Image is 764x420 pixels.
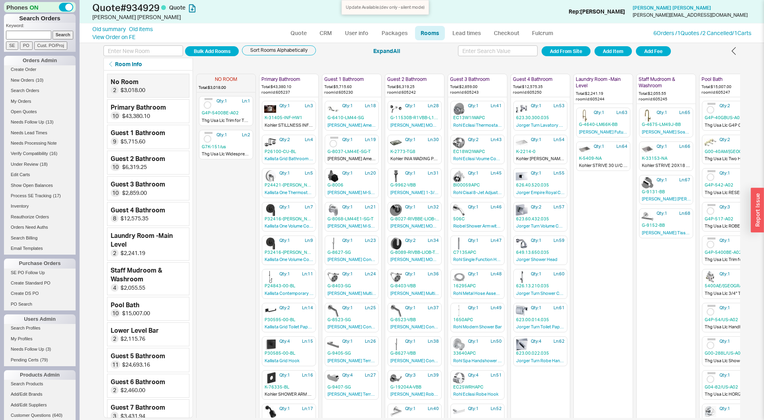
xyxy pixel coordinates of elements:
[573,74,633,104] div: Laundry Room -Main LevelTotal:$2,241.19roomId:605244
[603,47,624,56] span: Add Item
[453,182,502,188] span: BI00059APC
[111,206,165,214] div: Guest 4 Bathroom
[279,170,290,176] span: Qty: 1
[111,266,179,284] div: Staff Mudroom & Washroom
[265,156,313,163] a: Kallista Grid Bathroom Faucet with Cube Handles
[448,235,507,269] div: ProductQty:1Ln:47C7135APCRohl Single Function Handshower
[197,96,255,129] div: ProductQty:1Ln:1G4P-5400BE-A02Thg Usa Llc Trim for THerm Valve w/ 2 Vol controls
[700,168,758,201] div: ProductQty:1Ln:71G4P-542-A02Thg Usa Llc RESERVE TOILET PAPER HOLDER/Polished chrome
[516,190,565,197] a: Jorger Empire Royal Crystal Thermostatic Trim
[107,202,189,226] a: Guest 4 Bathroom8$12,575.35
[265,223,313,230] a: Kallista One Volume Control Trim
[468,103,479,109] span: Qty: 1
[107,125,189,149] a: Guest 1 Bathroom9$5,715.60
[453,156,502,163] a: Rohl Eclissi Voume Control/Diverter Trim
[259,74,319,98] div: Primary BathroomTotal:$43,380.10roomId:605237
[216,132,227,138] span: Qty: 1
[453,216,502,222] span: 506C
[511,134,570,168] div: ProductQty:1Ln:54K-2214-0Kohler [PERSON_NAME]® 18X12 UNDERCOUNTER LAV - White
[385,202,444,235] div: ProductQty:1Ln:32G-8027-RIVBBE-LIOB-T-VBB[PERSON_NAME] MOD+ Thermostatic Shower Trim
[390,182,439,188] span: G-9962-VBB
[516,257,565,264] a: Jorger Shower Head
[197,130,255,163] div: ProductQty:1Ln:2G7K-151/usThg Usa Llc Widespread lavatory set with drain
[342,137,353,143] span: Qty: 1
[642,189,690,195] span: G-9131-BB
[637,141,696,175] div: ProductQty:1Ln:66K-33153-NAKohler STRIVE 20X18 1-BSN UM BAR SINK
[107,228,189,261] a: Laundry Room -Main Level2$2,241.19
[4,213,76,221] a: Reauthorize Orders
[644,47,663,56] span: Add Fee
[579,129,628,136] a: [PERSON_NAME] Futurismo Pull-Down Kitchen Faucet
[488,26,525,40] a: Checkout
[657,210,667,216] span: Qty: 1
[121,249,145,257] div: $2,241.19
[576,90,631,96] div: Total: $2,241.19
[259,269,318,302] div: ProductQty:1Ln:11P24843-00-BLKallista Contemporary Dual-Function Handshower with Hose
[511,235,570,269] div: ProductQty:1Ln:59649.13.650.035Jorger Shower Head
[511,100,570,134] div: ProductQty:1Ln:53623.30.300.035Jorger Turn Lavatory Faucet
[111,128,165,137] div: Guest 1 Bathroom
[531,170,542,176] span: Qty: 1
[11,141,57,145] span: Needs Processing Note
[342,237,353,243] span: Qty: 1
[732,29,751,36] a: /1Carts
[390,223,439,230] a: [PERSON_NAME] MOD+ Thermostatic Shower Trim
[322,134,381,168] div: ProductQty:1Ln:19G-8037-LM44E-SG-T[PERSON_NAME] Ametis - Round M-Series Thermostatic Valve Trim P...
[202,118,250,125] span: Thg Usa Llc Trim for THerm Valve w/ 2 Vol controls
[107,99,189,123] a: Primary Bathroom10$43,380.10
[265,216,313,222] span: P32416-[PERSON_NAME]
[322,202,381,235] div: ProductQty:1Ln:21G-8068-LM44E1-SG-T[PERSON_NAME] M-Series Trim for 2-Way Diverter Valve
[511,202,570,235] div: ProductQty:2Ln:57623.60.432.035Jorger Turn Volume Control TRIM
[657,177,667,183] span: Qty: 1
[705,115,753,121] span: G4P-40GBUS-A02
[594,143,604,149] span: Qty: 1
[448,202,507,235] div: ProductQty:1Ln:46506CRiobel Shower Arm with Round Escutcheon
[653,29,732,36] a: 6Orders /1Quotes /2 Cancelled
[385,134,444,168] div: ProductQty:1Ln:30K-2773-TG8Kohler INIA WADING POOL GLASS (TRANS STONE) - TRANSLUCENT STONE
[642,230,690,237] a: [PERSON_NAME] Tissue Holder
[516,122,565,130] a: Jorger Turn Lavatory Faucet
[279,271,290,277] span: Qty: 1
[642,222,690,228] span: G-9152-BB
[511,269,570,302] div: ProductQty:1Ln:60626.13.210.035Jorger Turn Shower Combination
[642,155,690,161] span: K-33153-NA
[526,26,559,40] a: Fulcrum
[250,45,308,55] span: Sort Rooms Alphabetically
[516,149,565,155] span: K-2214-0
[702,89,756,95] div: roomId: 605247
[279,103,290,109] span: Qty: 1
[339,26,374,40] a: User info
[4,86,76,95] a: Search Orders
[468,170,479,176] span: Qty: 1
[242,45,316,55] button: Sort Rooms Alphabetically
[702,84,756,89] div: Total: $15,007.00
[390,149,439,155] span: K-2773-TG8
[259,235,318,269] div: ProductQty:1Ln:9P32416-[PERSON_NAME]Kallista One Volume Control Trim
[342,170,353,176] span: Qty: 1
[327,257,376,264] a: [PERSON_NAME] Contemporary Handshower with Wall Bracket and Integrated Wall Supply Elbow
[111,112,120,120] div: 10
[576,96,631,102] div: roomId: 605244
[324,84,379,89] div: Total: $5,715.60
[327,190,376,197] a: [PERSON_NAME] M-Series 3/4" Concealed Thermostatic Rough Valve
[111,103,166,112] div: Primary Bathroom
[516,115,565,121] span: 623.30.300.035
[642,163,690,170] span: Kohler STRIVE 20X18 1-BSN UM BAR SINK
[415,26,445,40] a: Rooms
[46,120,54,124] span: ( 13 )
[259,168,318,201] div: ProductQty:1Ln:5P24421-[PERSON_NAME]Kallista One Thermostatic Trim
[327,223,376,230] a: [PERSON_NAME] M-Series Trim for 2-Way Diverter Valve
[642,196,690,203] a: [PERSON_NAME] [PERSON_NAME]/Towel Hook
[633,5,711,11] span: [PERSON_NAME] [PERSON_NAME]
[216,98,227,104] span: Qty: 1
[511,168,570,201] div: ProductQty:1Ln:55626.40.520.035Jorger Empire Royal Crystal Thermostatic Trim
[376,26,413,40] a: Packages
[185,46,239,56] button: Bulk Add Rooms
[531,137,542,143] span: Qty: 1
[448,269,507,302] div: ProductQty:1Ln:4816295APCRohl Metal Hose Assembly
[324,76,379,83] div: Guest 1 Bathroom
[468,137,479,143] span: Qty: 2
[453,122,502,130] a: Rohl Eclissi Thermostatic Control
[531,204,542,210] span: Qty: 2
[390,156,439,163] span: Kohler INIA WADING POOL GLASS (TRANS STONE) - TRANSLUCENT STONE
